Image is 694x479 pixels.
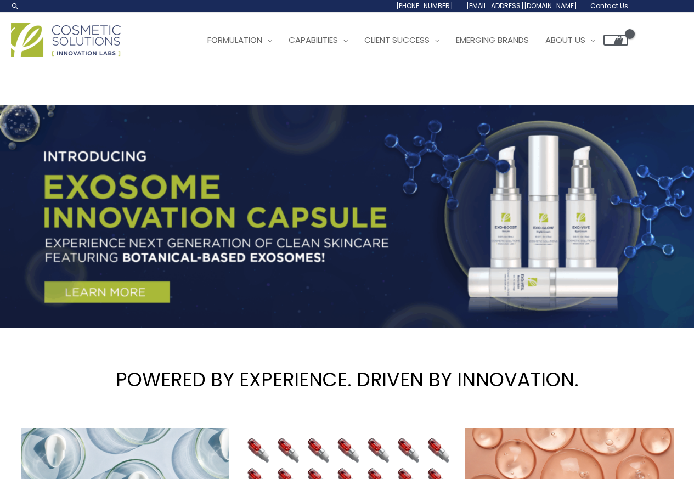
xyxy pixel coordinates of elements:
nav: Site Navigation [191,24,628,57]
span: About Us [545,34,585,46]
span: Client Success [364,34,430,46]
a: Client Success [356,24,448,57]
a: Formulation [199,24,280,57]
span: [PHONE_NUMBER] [396,1,453,10]
a: Capabilities [280,24,356,57]
a: View Shopping Cart, empty [603,35,628,46]
img: Cosmetic Solutions Logo [11,23,121,57]
a: Emerging Brands [448,24,537,57]
a: Search icon link [11,2,20,10]
a: About Us [537,24,603,57]
span: Formulation [207,34,262,46]
span: Emerging Brands [456,34,529,46]
span: [EMAIL_ADDRESS][DOMAIN_NAME] [466,1,577,10]
span: Capabilities [289,34,338,46]
span: Contact Us [590,1,628,10]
